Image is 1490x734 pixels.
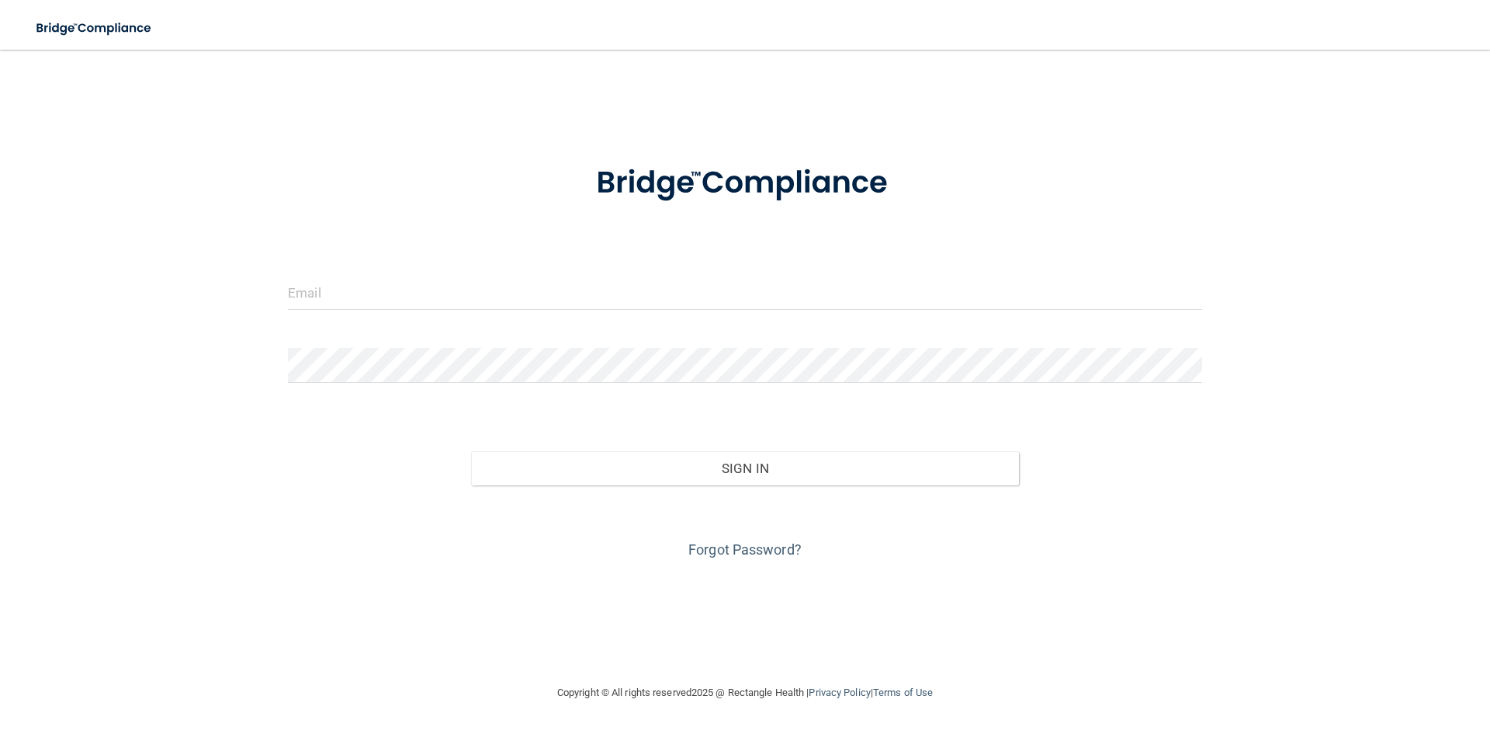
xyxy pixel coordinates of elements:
[564,143,926,224] img: bridge_compliance_login_screen.278c3ca4.svg
[688,541,802,558] a: Forgot Password?
[23,12,166,44] img: bridge_compliance_login_screen.278c3ca4.svg
[809,687,870,698] a: Privacy Policy
[471,451,1020,485] button: Sign In
[288,275,1202,310] input: Email
[462,668,1028,718] div: Copyright © All rights reserved 2025 @ Rectangle Health | |
[873,687,933,698] a: Terms of Use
